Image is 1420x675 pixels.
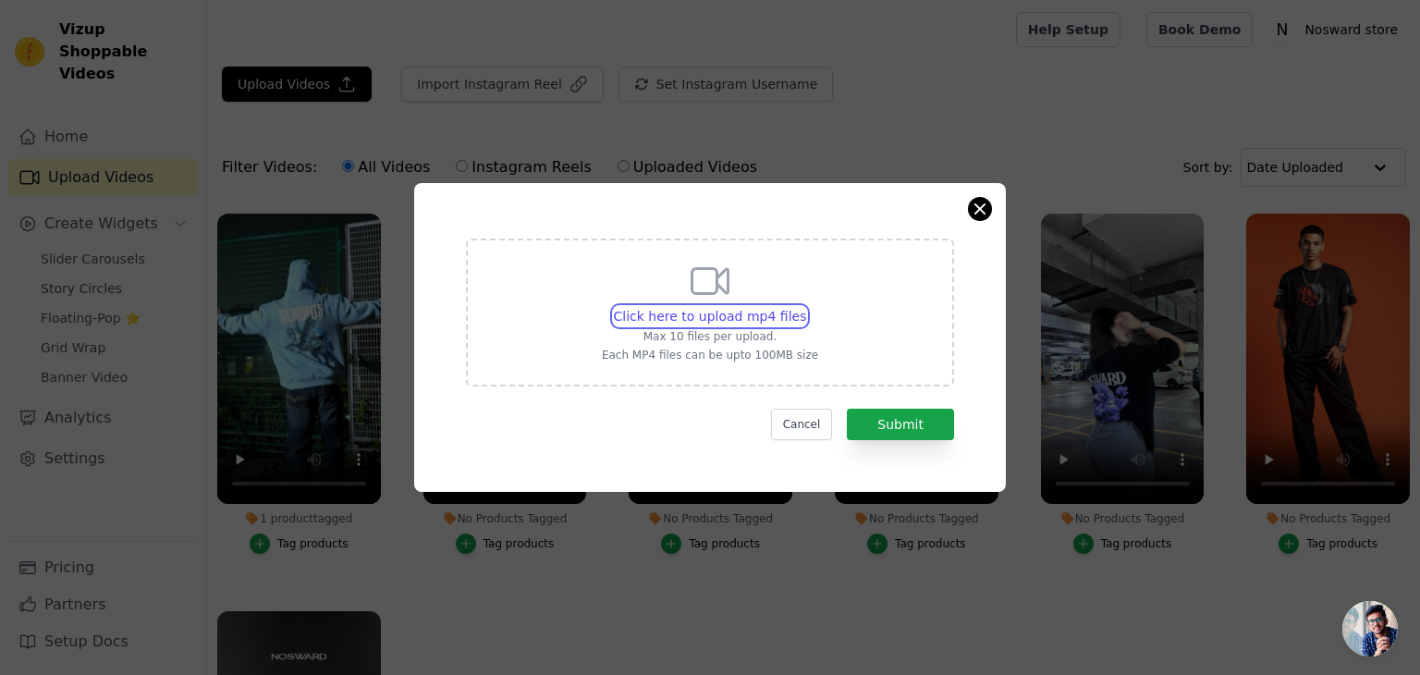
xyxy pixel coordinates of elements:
[969,198,991,220] button: Close modal
[771,409,833,440] button: Cancel
[614,309,807,324] span: Click here to upload mp4 files
[1342,601,1398,657] div: Open chat
[602,348,818,362] p: Each MP4 files can be upto 100MB size
[602,329,818,344] p: Max 10 files per upload.
[847,409,954,440] button: Submit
